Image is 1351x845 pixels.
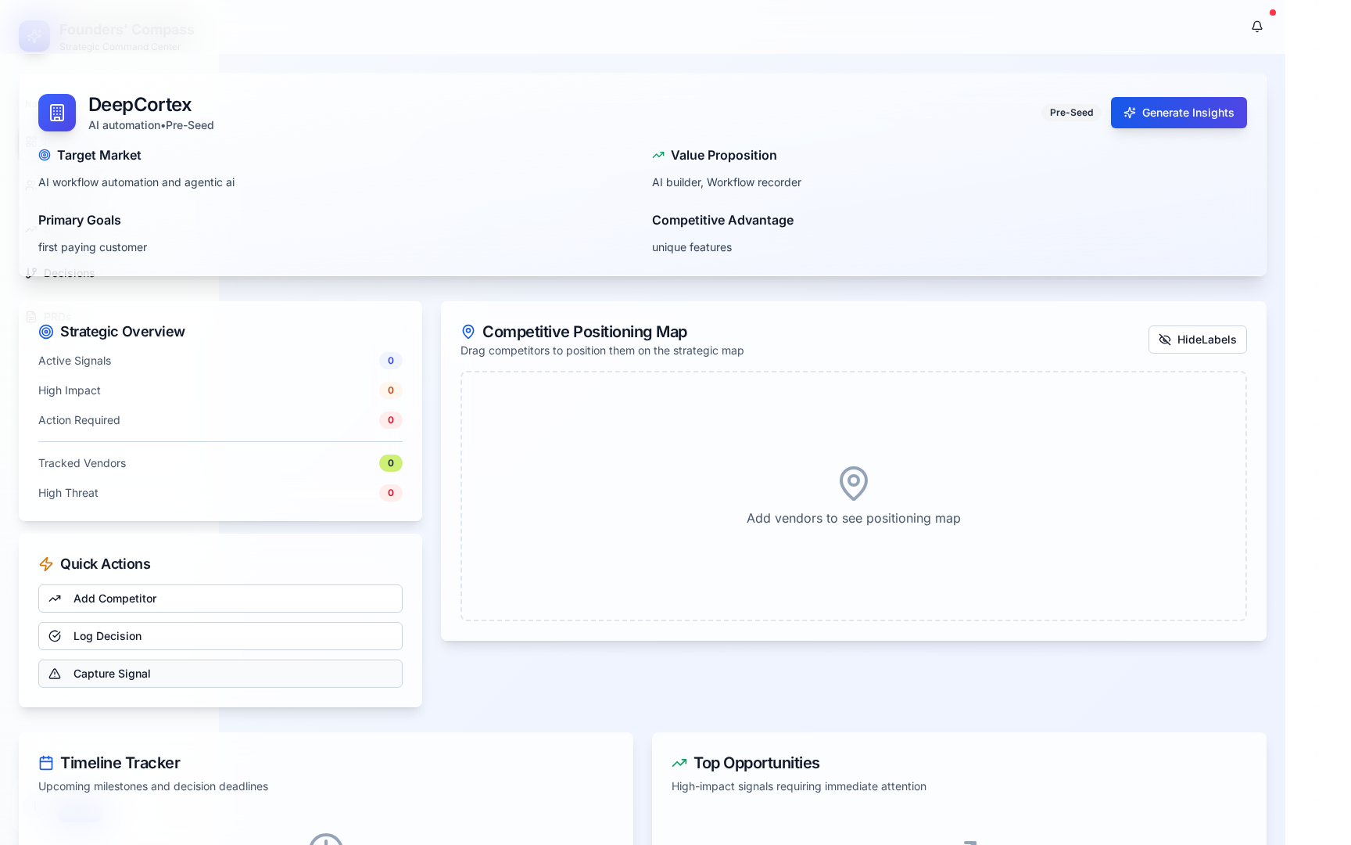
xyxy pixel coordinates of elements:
[379,412,403,429] div: 0
[1149,325,1247,354] button: HideLabels
[652,210,1247,229] h3: Competitive Advantage
[460,321,744,343] div: Competitive Positioning Map
[460,343,744,358] div: Drag competitors to position them on the strategic map
[38,752,614,774] div: Timeline Tracker
[652,174,1247,192] p: AI builder, Workflow recorder
[38,778,614,794] div: Upcoming milestones and decision deadlines
[38,553,403,575] div: Quick Actions
[379,455,403,472] div: 0
[38,383,101,398] span: High Impact
[38,455,126,471] span: Tracked Vendors
[379,352,403,369] div: 0
[88,117,214,133] div: AI automation • Pre-Seed
[38,584,403,613] a: Add Competitor
[38,239,633,257] p: first paying customer
[38,622,403,650] a: Log Decision
[38,174,633,192] p: AI workflow automation and agentic ai
[671,146,777,164] h3: Value Proposition
[38,412,120,428] span: Action Required
[38,321,403,343] div: Strategic Overview
[747,509,961,527] p: Add vendors to see positioning map
[88,92,214,117] div: DeepCortex
[1111,97,1247,128] button: Generate Insights
[38,353,111,369] span: Active Signals
[652,239,1247,257] p: unique features
[379,484,403,502] div: 0
[38,485,99,501] span: High Threat
[1041,104,1102,121] div: Pre-Seed
[38,660,403,688] a: Capture Signal
[672,752,1247,774] div: Top Opportunities
[57,146,142,164] h3: Target Market
[379,382,403,399] div: 0
[38,210,633,229] h3: Primary Goals
[672,778,1247,794] div: High-impact signals requiring immediate attention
